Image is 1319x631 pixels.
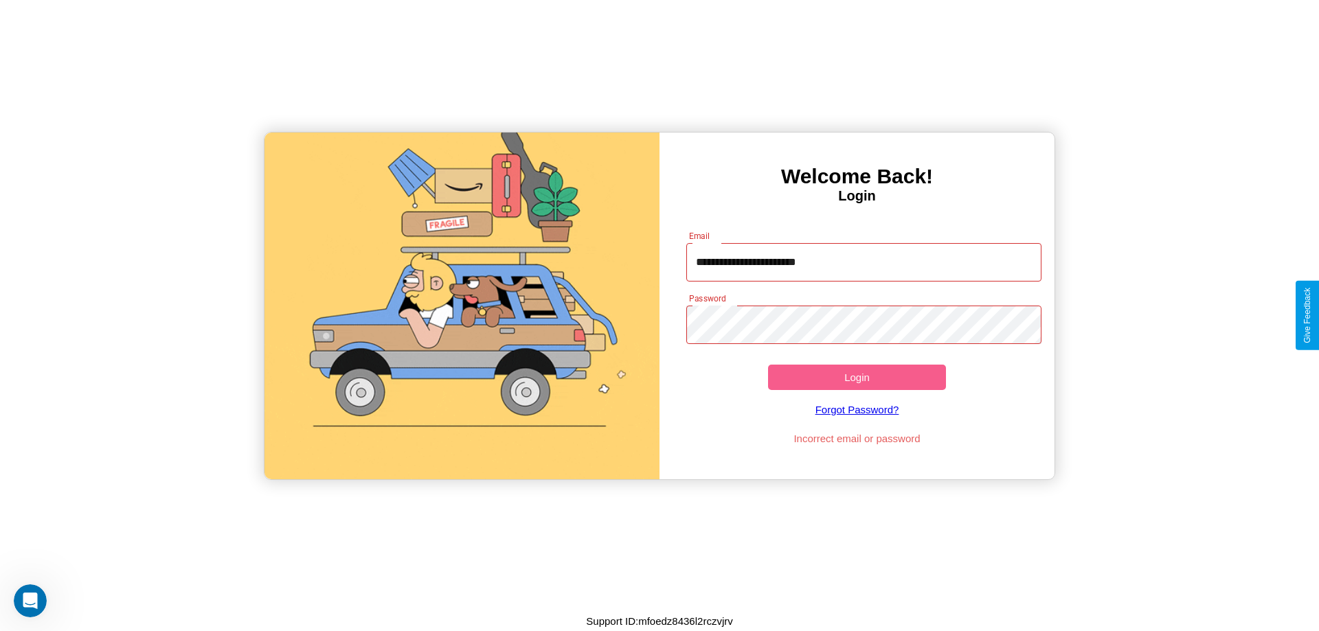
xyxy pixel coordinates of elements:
img: gif [264,133,659,479]
h4: Login [659,188,1055,204]
a: Forgot Password? [679,390,1035,429]
p: Support ID: mfoedz8436l2rczvjrv [586,612,732,630]
h3: Welcome Back! [659,165,1055,188]
iframe: Intercom live chat [14,584,47,617]
div: Give Feedback [1303,288,1312,343]
label: Password [689,292,725,304]
p: Incorrect email or password [679,429,1035,448]
button: Login [768,365,946,390]
label: Email [689,230,710,242]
